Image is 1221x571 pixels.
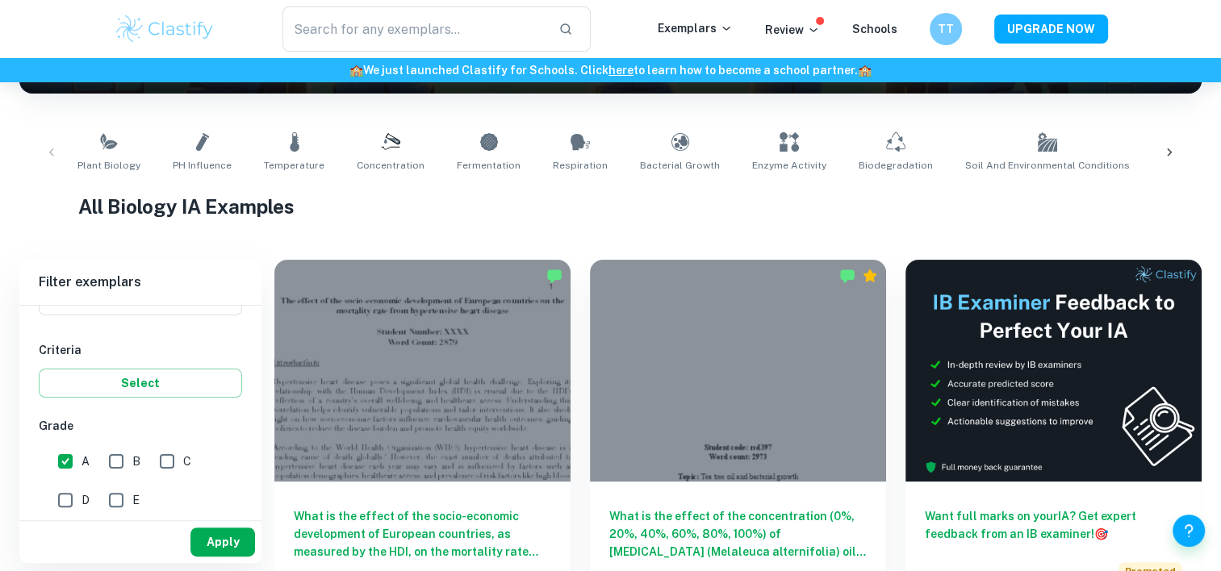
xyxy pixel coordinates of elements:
span: B [132,452,140,470]
h1: All Biology IA Examples [78,192,1143,221]
span: Biodegradation [859,158,933,173]
span: C [183,452,191,470]
span: 🎯 [1094,527,1108,540]
h6: Grade [39,417,242,435]
span: Plant Biology [77,158,140,173]
h6: What is the effect of the concentration (0%, 20%, 40%, 60%, 80%, 100%) of [MEDICAL_DATA] (Melaleu... [609,507,867,561]
button: Help and Feedback [1173,515,1205,547]
a: here [608,64,633,77]
span: Fermentation [457,158,521,173]
span: Concentration [357,158,424,173]
h6: Criteria [39,341,242,359]
button: UPGRADE NOW [994,15,1108,44]
img: Thumbnail [905,260,1202,481]
h6: What is the effect of the socio-economic development of European countries, as measured by the HD... [294,507,551,561]
button: Apply [190,527,255,556]
p: Review [765,21,820,39]
img: Clastify logo [114,13,216,45]
span: Bacterial Growth [640,158,720,173]
span: Soil and Environmental Conditions [965,158,1130,173]
h6: Want full marks on your IA ? Get expert feedback from an IB examiner! [925,507,1182,543]
button: TT [930,13,962,45]
span: A [82,452,90,470]
img: Marked [839,268,855,284]
span: D [82,491,90,509]
img: Marked [546,268,562,284]
span: pH Influence [173,158,232,173]
h6: TT [936,20,955,38]
span: 🏫 [349,64,363,77]
input: Search for any exemplars... [282,6,546,52]
p: Exemplars [658,19,733,37]
h6: Filter exemplars [19,260,261,305]
span: Enzyme Activity [752,158,826,173]
button: Select [39,369,242,398]
span: 🏫 [858,64,872,77]
h6: We just launched Clastify for Schools. Click to learn how to become a school partner. [3,61,1218,79]
a: Schools [852,23,897,35]
span: Respiration [553,158,608,173]
span: Temperature [264,158,324,173]
span: E [132,491,140,509]
div: Premium [862,268,878,284]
